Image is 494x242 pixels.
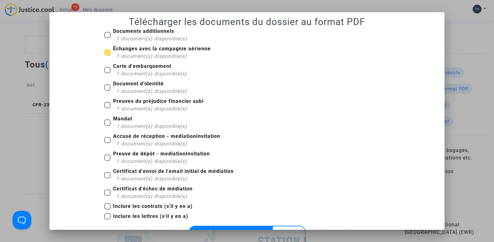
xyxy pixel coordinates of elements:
[113,168,234,174] b: Certificat d'envoi de l'email initial de médiation
[113,81,164,87] b: Document d'identité
[190,226,273,237] multi-toggle-item: Documents séparés, dans un Zip
[116,53,187,59] span: 1 document(s) disponible(s)
[113,213,188,219] b: Inclure les lettres (s'il y en a)
[116,71,187,77] span: 1 document(s) disponible(s)
[113,151,210,157] b: Preuve de dépôt - mediationInvitation
[113,98,204,104] b: Preuves du préjudice financier subi
[116,193,187,199] span: 1 document(s) disponible(s)
[116,158,187,164] span: 1 document(s) disponible(s)
[113,133,220,139] b: Accusé de réception - mediationInvitation
[116,123,187,129] span: 1 document(s) disponible(s)
[113,186,193,192] b: Certificat d'échec de médiation
[116,106,187,112] span: 1 document(s) disponible(s)
[113,28,174,34] b: Documents additionnels
[113,116,132,122] b: Mandat
[116,141,187,147] span: 1 document(s) disponible(s)
[113,63,171,69] b: Carte d'embarquement
[13,211,31,229] iframe: Help Scout Beacon - Open
[116,88,187,94] span: 1 document(s) disponible(s)
[113,203,193,209] b: Inclure les contrats (s'il y en a)
[57,16,437,28] h1: Télécharger les documents du dossier au format PDF
[116,176,187,182] span: 1 document(s) disponible(s)
[116,36,187,42] span: 1 document(s) disponible(s)
[273,226,305,237] multi-toggle-item: PDF unique
[113,46,211,52] b: Échanges avec la compagnie aérienne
